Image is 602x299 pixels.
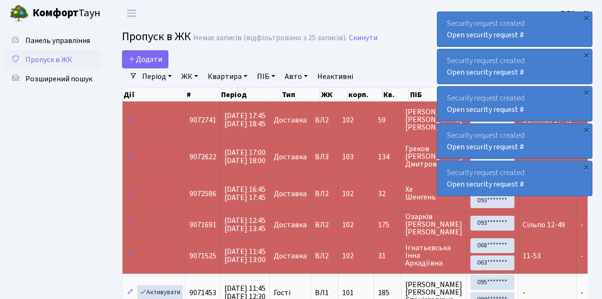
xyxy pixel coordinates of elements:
a: Open security request # [447,30,524,40]
a: Open security request # [447,142,524,152]
div: × [581,13,591,22]
span: 102 [342,115,354,125]
a: Додати [122,50,168,68]
b: Комфорт [33,5,78,21]
span: 31 [378,252,397,260]
span: [DATE] 17:00 [DATE] 18:00 [224,147,266,166]
span: 175 [378,221,397,229]
th: ПІБ [409,88,475,101]
span: 102 [342,251,354,261]
img: logo.png [10,4,29,23]
span: Доставка [274,116,307,124]
span: ВЛ1 [315,289,334,297]
span: [DATE] 12:45 [DATE] 13:45 [224,215,266,234]
div: × [581,125,591,134]
a: Скинути [349,33,378,43]
div: × [581,50,591,60]
span: Гості [274,289,290,297]
th: Тип [281,88,320,101]
span: [DATE] 16:45 [DATE] 17:45 [224,184,266,203]
div: Немає записів (відфільтровано з 25 записів). [193,33,347,43]
span: [DATE] 11:45 [DATE] 13:00 [224,246,266,265]
span: - [523,288,525,298]
a: Авто [281,68,312,85]
a: Період [138,68,176,85]
span: Доставка [274,221,307,229]
div: Security request created [437,12,592,46]
th: Період [220,88,281,101]
span: 11-53 [523,251,541,261]
th: ЖК [320,88,347,101]
a: Розширений пошук [5,69,100,89]
th: корп. [347,88,382,101]
span: ВЛ3 [315,153,334,161]
span: 32 [378,190,397,198]
span: Озарків [PERSON_NAME] [PERSON_NAME] [405,213,462,236]
span: Панель управління [25,35,90,46]
span: Ігнатьєвська Інна Аркадіївна [405,244,462,267]
a: Неактивні [313,68,357,85]
span: 9071525 [190,251,216,261]
span: ВЛ2 [315,252,334,260]
div: Security request created [437,49,592,84]
span: Доставка [274,252,307,260]
span: 103 [342,152,354,162]
span: Хе Шенгень [405,186,462,201]
div: Security request created [437,87,592,121]
a: Пропуск в ЖК [5,50,100,69]
span: 9071453 [190,288,216,298]
a: Квартира [204,68,251,85]
span: 101 [342,288,354,298]
span: 185 [378,289,397,297]
span: ВЛ2 [315,221,334,229]
span: Доставка [274,153,307,161]
span: ВЛ2 [315,190,334,198]
span: Розширений пошук [25,74,92,84]
span: 102 [342,220,354,230]
a: Open security request # [447,179,524,189]
div: × [581,162,591,172]
span: Пропуск в ЖК [122,28,191,45]
th: Кв. [382,88,409,101]
span: - [580,251,583,261]
span: Доставка [274,190,307,198]
span: 102 [342,188,354,199]
span: [PERSON_NAME] [PERSON_NAME] [PERSON_NAME] [405,108,462,131]
a: ПІБ [253,68,279,85]
a: Панель управління [5,31,100,50]
span: - [580,220,583,230]
a: ЖК [178,68,202,85]
th: Дії [123,88,186,101]
div: Security request created [437,161,592,196]
span: - [580,288,583,298]
span: Греков [PERSON_NAME] Дмитрович [405,145,462,168]
div: Security request created [437,124,592,158]
span: Таун [33,5,100,22]
div: × [581,88,591,97]
button: Переключити навігацію [120,5,144,21]
span: [DATE] 17:45 [DATE] 18:45 [224,111,266,129]
span: 9072622 [190,152,216,162]
span: 59 [378,116,397,124]
span: Додати [128,54,162,65]
a: Open security request # [447,67,524,78]
span: ВЛ2 [315,116,334,124]
th: # [186,88,220,101]
span: 9072586 [190,188,216,199]
a: Open security request # [447,104,524,115]
a: ВЛ2 -. К. [561,8,591,19]
span: Пропуск в ЖК [25,55,72,65]
span: 134 [378,153,397,161]
span: 9071691 [190,220,216,230]
span: 9072741 [190,115,216,125]
span: Сільпо 12-49 [523,220,565,230]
